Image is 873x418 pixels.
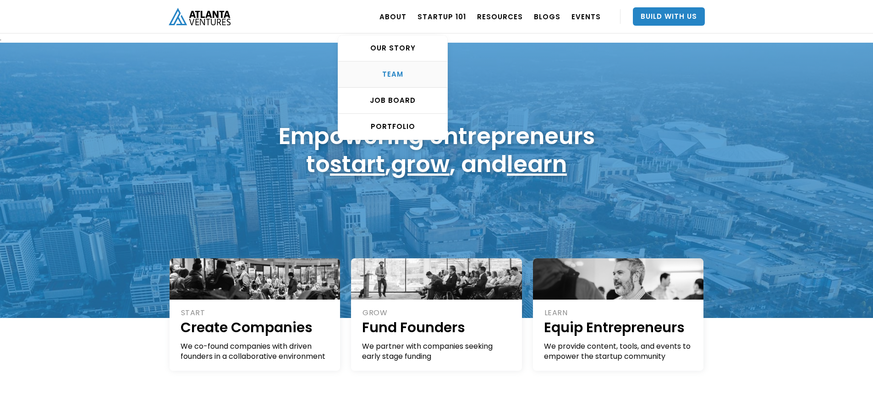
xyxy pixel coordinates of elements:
div: Job Board [338,96,447,105]
h1: Create Companies [181,318,330,337]
div: We partner with companies seeking early stage funding [362,341,512,362]
h1: Empowering entrepreneurs to , , and [279,122,595,178]
div: GROW [362,308,512,318]
a: BLOGS [534,4,560,29]
a: LEARNEquip EntrepreneursWe provide content, tools, and events to empower the startup community [533,258,704,371]
div: START [181,308,330,318]
a: start [330,148,385,180]
a: Build With Us [633,7,705,26]
div: We co-found companies with driven founders in a collaborative environment [181,341,330,362]
a: GROWFund FoundersWe partner with companies seeking early stage funding [351,258,522,371]
a: EVENTS [571,4,601,29]
a: grow [391,148,450,180]
h1: Fund Founders [362,318,512,337]
h1: Equip Entrepreneurs [544,318,694,337]
a: RESOURCES [477,4,523,29]
div: We provide content, tools, and events to empower the startup community [544,341,694,362]
a: STARTCreate CompaniesWe co-found companies with driven founders in a collaborative environment [170,258,340,371]
a: ABOUT [379,4,406,29]
div: PORTFOLIO [338,122,447,131]
a: PORTFOLIO [338,114,447,139]
a: Startup 101 [417,4,466,29]
a: learn [507,148,567,180]
a: OUR STORY [338,35,447,61]
a: Job Board [338,88,447,114]
div: TEAM [338,70,447,79]
a: TEAM [338,61,447,88]
div: OUR STORY [338,44,447,53]
div: LEARN [544,308,694,318]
